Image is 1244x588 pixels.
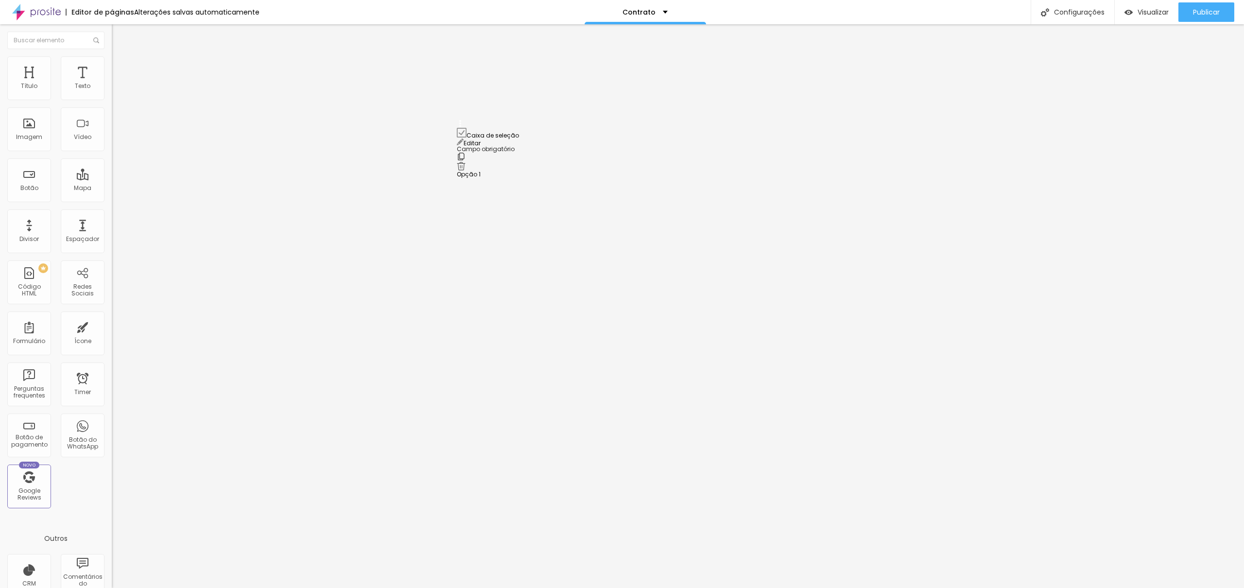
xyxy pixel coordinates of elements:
div: Botão [20,185,38,191]
div: Formulário [13,338,45,345]
img: Icone [1041,8,1049,17]
div: Ícone [74,338,91,345]
div: Imagem [16,134,42,140]
div: Mapa [74,185,91,191]
div: Código HTML [10,283,48,297]
p: Contrato [622,9,656,16]
div: Botão do WhatsApp [63,436,102,450]
span: Visualizar [1138,8,1169,16]
iframe: Editor [112,24,1244,588]
button: Visualizar [1115,2,1178,22]
div: Divisor [19,236,39,242]
button: Publicar [1178,2,1234,22]
div: Texto [75,83,90,89]
div: CRM [22,580,36,587]
img: Icone [93,37,99,43]
div: Vídeo [74,134,91,140]
img: view-1.svg [1124,8,1133,17]
div: Editor de páginas [66,9,134,16]
div: Título [21,83,37,89]
div: Botão de pagamento [10,434,48,448]
div: Alterações salvas automaticamente [134,9,259,16]
input: Buscar elemento [7,32,104,49]
div: Perguntas frequentes [10,385,48,399]
div: Google Reviews [10,487,48,502]
span: Publicar [1193,8,1220,16]
div: Espaçador [66,236,99,242]
div: Novo [19,462,40,468]
div: Timer [74,389,91,396]
div: Redes Sociais [63,283,102,297]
